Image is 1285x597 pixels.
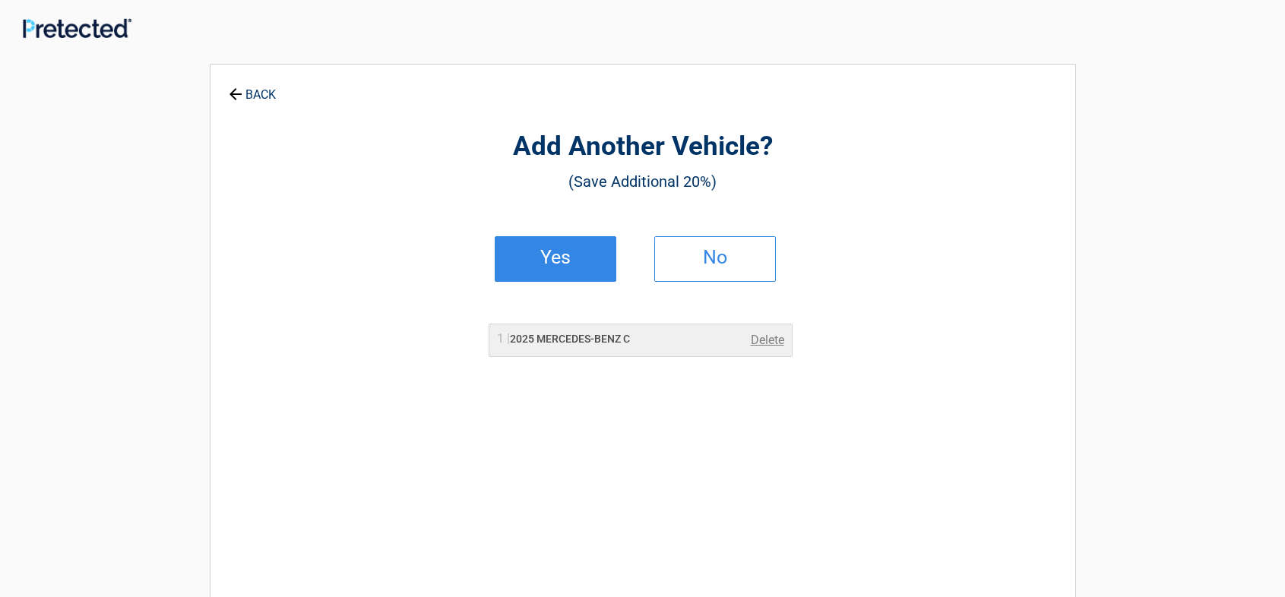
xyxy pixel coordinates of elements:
[511,252,600,263] h2: Yes
[23,18,131,38] img: Main Logo
[226,74,279,101] a: BACK
[497,331,510,346] span: 1 |
[294,129,992,165] h2: Add Another Vehicle?
[294,169,992,194] h3: (Save Additional 20%)
[751,331,784,349] a: Delete
[497,331,630,347] h2: 2025 MERCEDES-BENZ C
[670,252,760,263] h2: No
